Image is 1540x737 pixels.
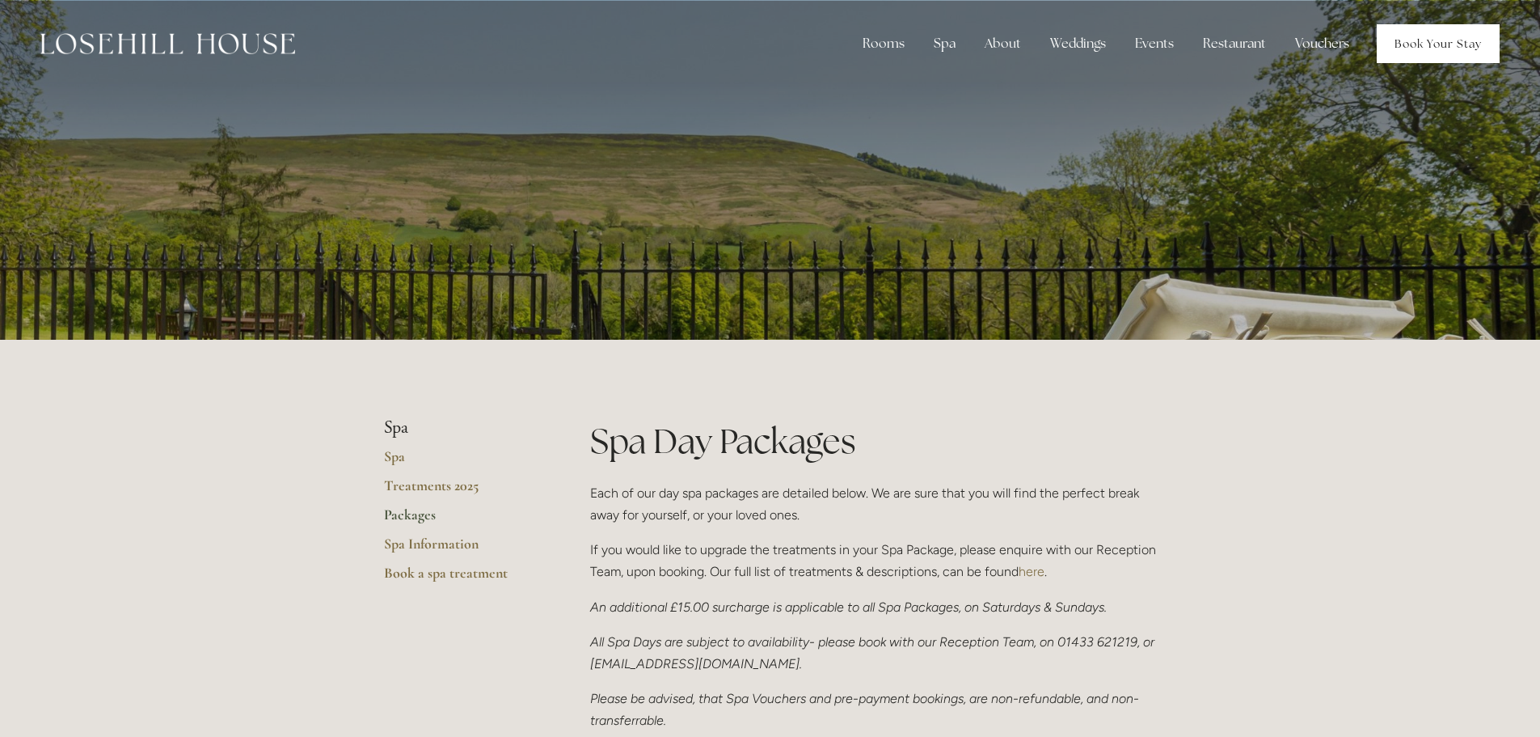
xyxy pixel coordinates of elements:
[384,447,538,477] a: Spa
[1282,28,1362,60] a: Vouchers
[590,634,1158,671] em: All Spa Days are subject to availability- please book with our Reception Team, on 01433 621219, o...
[921,28,968,60] div: Spa
[1122,28,1187,60] div: Events
[384,417,538,438] li: Spa
[590,417,1157,465] h1: Spa Day Packages
[1019,564,1044,579] a: here
[40,33,295,54] img: Losehill House
[384,506,538,535] a: Packages
[1377,24,1500,63] a: Book Your Stay
[590,482,1157,526] p: Each of our day spa packages are detailed below. We are sure that you will find the perfect break...
[972,28,1034,60] div: About
[1190,28,1279,60] div: Restaurant
[384,535,538,564] a: Spa Information
[590,539,1157,582] p: If you would like to upgrade the treatments in your Spa Package, please enquire with our Receptio...
[1037,28,1119,60] div: Weddings
[384,564,538,593] a: Book a spa treatment
[850,28,918,60] div: Rooms
[590,599,1107,615] em: An additional £15.00 surcharge is applicable to all Spa Packages, on Saturdays & Sundays.
[384,477,538,506] a: Treatments 2025
[590,691,1139,728] em: Please be advised, that Spa Vouchers and pre-payment bookings, are non-refundable, and non-transf...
